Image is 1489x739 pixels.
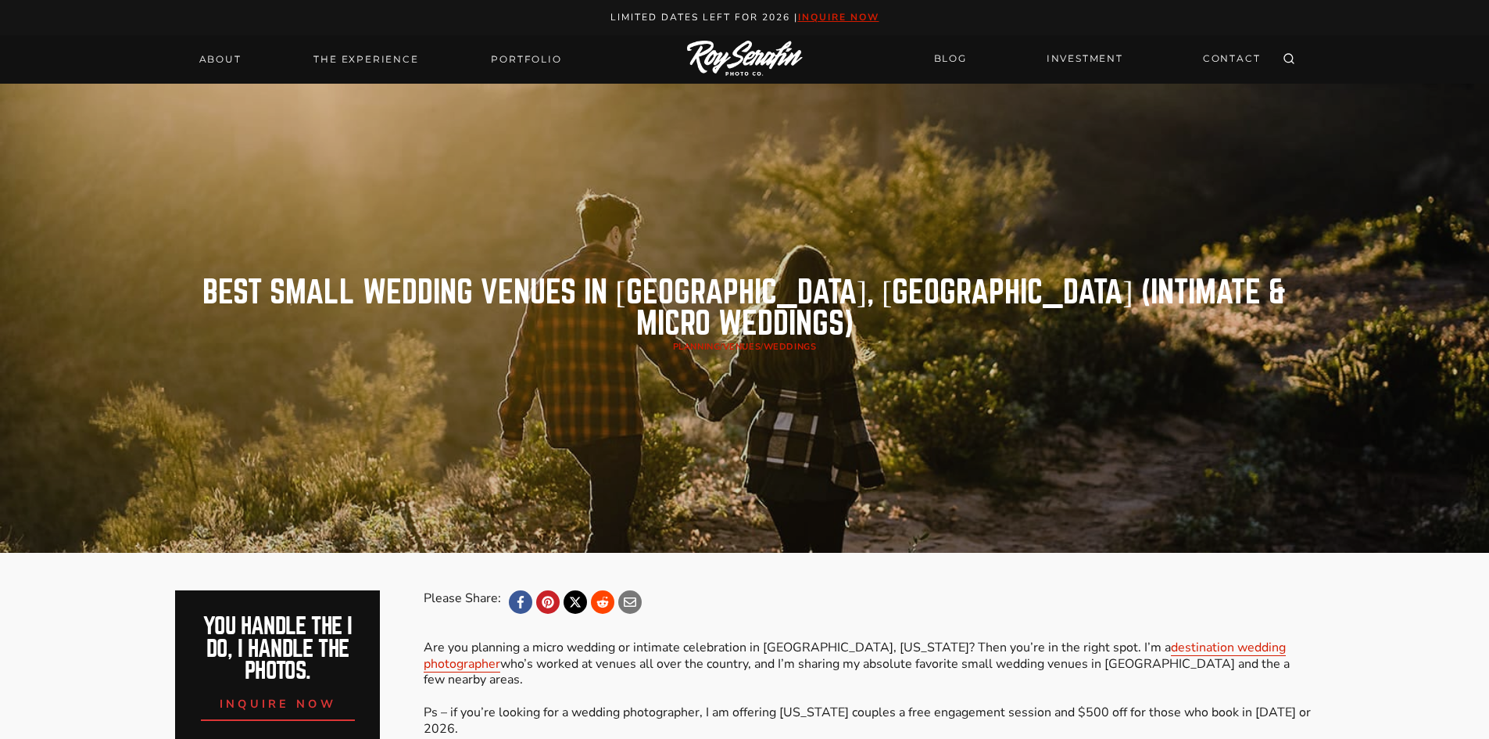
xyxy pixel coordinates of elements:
a: inquire now [798,11,879,23]
a: Reddit [591,590,614,614]
a: Pinterest [536,590,560,614]
a: Portfolio [481,48,571,70]
a: inquire now [201,683,356,721]
span: / / [673,341,816,353]
span: inquire now [220,696,337,712]
a: BLOG [925,45,976,73]
a: planning [673,341,720,353]
a: destination wedding photographer [424,639,1286,673]
a: About [190,48,251,70]
p: Limited Dates LEft for 2026 | [17,9,1473,26]
p: Are you planning a micro wedding or intimate celebration in [GEOGRAPHIC_DATA], [US_STATE]? Then y... [424,640,1313,737]
a: Venues [723,341,761,353]
a: Weddings [764,341,816,353]
a: Email [618,590,642,614]
a: INVESTMENT [1037,45,1133,73]
a: X [564,590,587,614]
a: THE EXPERIENCE [304,48,428,70]
h2: You handle the i do, I handle the photos. [192,615,363,683]
nav: Primary Navigation [190,48,571,70]
a: Facebook [509,590,532,614]
h1: Best Small Wedding Venues in [GEOGRAPHIC_DATA], [GEOGRAPHIC_DATA] (Intimate & Micro Weddings) [175,277,1314,339]
nav: Secondary Navigation [925,45,1270,73]
a: CONTACT [1194,45,1270,73]
img: Logo of Roy Serafin Photo Co., featuring stylized text in white on a light background, representi... [687,41,803,77]
button: View Search Form [1278,48,1300,70]
div: Please Share: [424,590,501,614]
